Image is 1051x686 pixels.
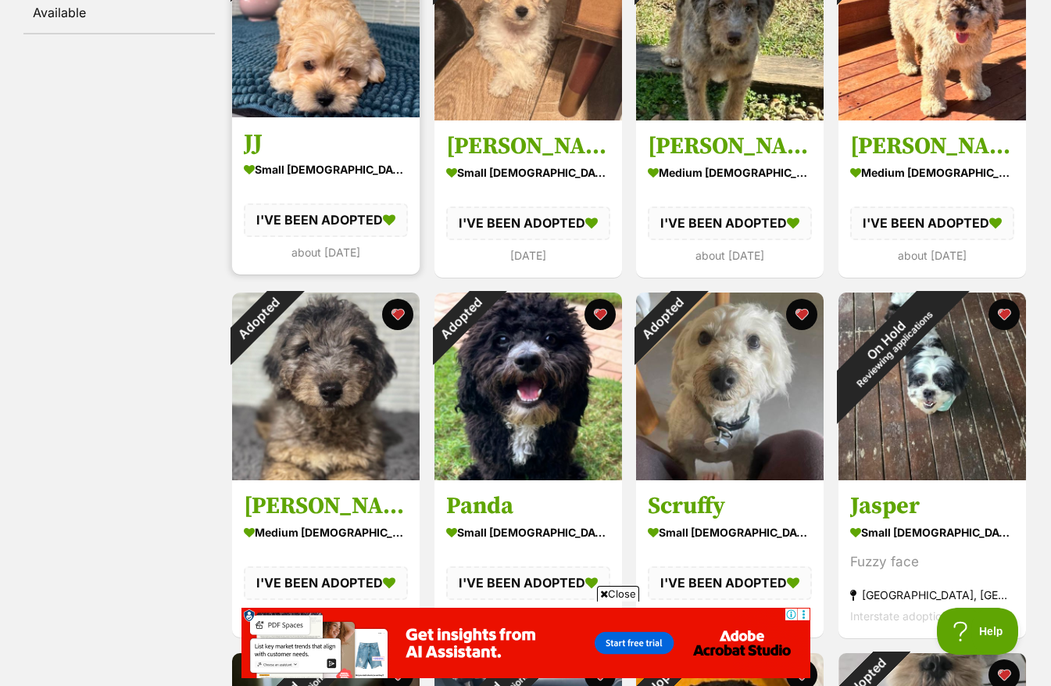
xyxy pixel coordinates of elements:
[212,272,305,365] div: Adopted
[446,161,610,184] div: small [DEMOGRAPHIC_DATA] Dog
[434,108,622,124] a: Adopted
[636,108,824,124] a: Adopted
[414,272,507,365] div: Adopted
[648,245,812,266] div: about [DATE]
[232,117,420,274] a: JJ small [DEMOGRAPHIC_DATA] Dog I'VE BEEN ADOPTED about [DATE] favourite
[855,309,935,390] span: Reviewing applications
[804,257,977,430] div: On Hold
[434,468,622,483] a: Adopted
[446,521,610,544] div: small [DEMOGRAPHIC_DATA] Dog
[382,299,413,330] button: favourite
[636,293,824,480] img: Scruffy
[434,120,622,277] a: [PERSON_NAME] small [DEMOGRAPHIC_DATA] Dog I'VE BEEN ADOPTED [DATE] favourite
[446,131,610,161] h3: [PERSON_NAME]
[434,293,622,480] img: Panda
[850,521,1014,544] div: small [DEMOGRAPHIC_DATA] Dog
[648,161,812,184] div: medium [DEMOGRAPHIC_DATA] Dog
[244,158,408,181] div: small [DEMOGRAPHIC_DATA] Dog
[244,491,408,521] h3: [PERSON_NAME]
[648,566,812,599] div: I'VE BEEN ADOPTED
[648,491,812,521] h3: Scruffy
[937,608,1020,655] iframe: Help Scout Beacon - Open
[244,521,408,544] div: medium [DEMOGRAPHIC_DATA] Dog
[838,108,1026,124] a: Adopted
[850,207,1014,239] div: I'VE BEEN ADOPTED
[244,242,408,263] div: about [DATE]
[850,609,1009,623] span: Interstate adoption unavailable
[232,105,420,120] a: Adopted
[850,131,1014,161] h3: [PERSON_NAME]
[597,586,639,602] span: Close
[838,120,1026,277] a: [PERSON_NAME] medium [DEMOGRAPHIC_DATA] Dog I'VE BEEN ADOPTED about [DATE] favourite
[988,299,1020,330] button: favourite
[232,468,420,483] a: Adopted
[244,128,408,158] h3: JJ
[850,245,1014,266] div: about [DATE]
[616,272,709,365] div: Adopted
[232,479,420,637] a: [PERSON_NAME] medium [DEMOGRAPHIC_DATA] Dog I'VE BEEN ADOPTED about [DATE] favourite
[446,566,610,599] div: I'VE BEEN ADOPTED
[636,120,824,277] a: [PERSON_NAME] medium [DEMOGRAPHIC_DATA] Dog I'VE BEEN ADOPTED about [DATE] favourite
[232,293,420,480] img: Trevor
[434,479,622,637] a: Panda small [DEMOGRAPHIC_DATA] Dog I'VE BEEN ADOPTED [DATE] favourite
[244,566,408,599] div: I'VE BEEN ADOPTED
[446,207,610,239] div: I'VE BEEN ADOPTED
[850,584,1014,605] div: [GEOGRAPHIC_DATA], [GEOGRAPHIC_DATA]
[838,293,1026,480] img: Jasper
[636,468,824,483] a: Adopted
[786,299,817,330] button: favourite
[636,479,824,637] a: Scruffy small [DEMOGRAPHIC_DATA] Dog I'VE BEEN ADOPTED about [DATE] favourite
[850,161,1014,184] div: medium [DEMOGRAPHIC_DATA] Dog
[648,521,812,544] div: small [DEMOGRAPHIC_DATA] Dog
[648,131,812,161] h3: [PERSON_NAME]
[584,299,615,330] button: favourite
[850,551,1014,573] div: Fuzzy face
[244,203,408,236] div: I'VE BEEN ADOPTED
[850,491,1014,521] h3: Jasper
[838,468,1026,483] a: On HoldReviewing applications
[241,608,810,678] iframe: Advertisement
[838,479,1026,638] a: Jasper small [DEMOGRAPHIC_DATA] Dog Fuzzy face [GEOGRAPHIC_DATA], [GEOGRAPHIC_DATA] Interstate ad...
[648,207,812,239] div: I'VE BEEN ADOPTED
[446,491,610,521] h3: Panda
[446,245,610,266] div: [DATE]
